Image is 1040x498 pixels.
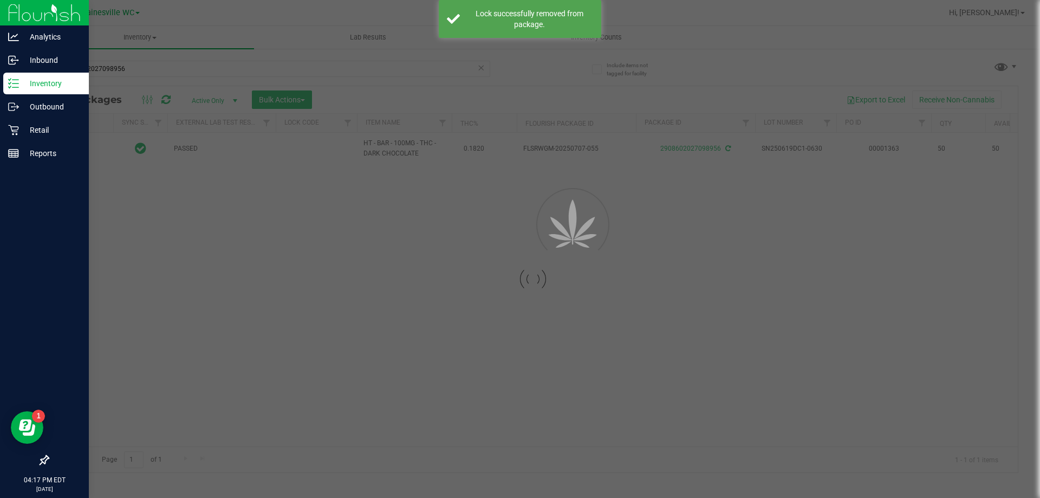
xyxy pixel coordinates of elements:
[8,31,19,42] inline-svg: Analytics
[11,411,43,444] iframe: Resource center
[19,100,84,113] p: Outbound
[19,77,84,90] p: Inventory
[5,485,84,493] p: [DATE]
[19,30,84,43] p: Analytics
[466,8,593,30] div: Lock successfully removed from package.
[19,147,84,160] p: Reports
[8,55,19,66] inline-svg: Inbound
[19,54,84,67] p: Inbound
[5,475,84,485] p: 04:17 PM EDT
[19,124,84,137] p: Retail
[8,78,19,89] inline-svg: Inventory
[8,125,19,135] inline-svg: Retail
[8,148,19,159] inline-svg: Reports
[32,410,45,423] iframe: Resource center unread badge
[8,101,19,112] inline-svg: Outbound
